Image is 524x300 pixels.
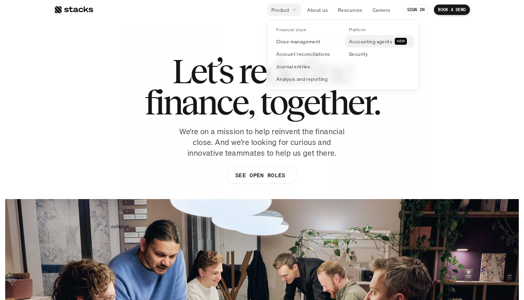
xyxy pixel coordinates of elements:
p: Careers [373,6,391,14]
a: SEE OPEN ROLES [227,166,297,184]
p: Analysis and reporting [276,75,327,83]
a: Resources [334,3,367,16]
a: BOOK A DEMO [434,5,470,15]
a: Security [345,48,414,60]
a: Account reconciliations [272,48,341,60]
p: Security [349,50,368,58]
p: Platform [349,27,366,32]
p: BOOK A DEMO [438,7,466,12]
a: Careers [368,3,395,16]
p: Account reconciliations [276,50,330,58]
p: We’re on a mission to help reinvent the financial close. And we’re looking for curious and innova... [175,126,349,158]
p: Accounting agents [349,38,392,45]
p: Financial close [276,27,306,32]
h1: Let’s redefine finance, together. [145,55,379,118]
a: Close management [272,35,341,48]
a: Journal entries [272,60,341,72]
p: Journal entries [276,63,310,70]
p: Close management [276,38,321,45]
p: SIGN IN [407,7,425,12]
h2: NEW [397,39,405,43]
p: Resources [338,6,363,14]
a: Accounting agentsNEW [345,35,414,48]
p: SEE OPEN ROLES [235,170,285,180]
a: About us [303,3,332,16]
p: About us [307,6,328,14]
a: Analysis and reporting [272,72,341,85]
p: Product [271,6,290,14]
a: SIGN IN [403,5,429,15]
